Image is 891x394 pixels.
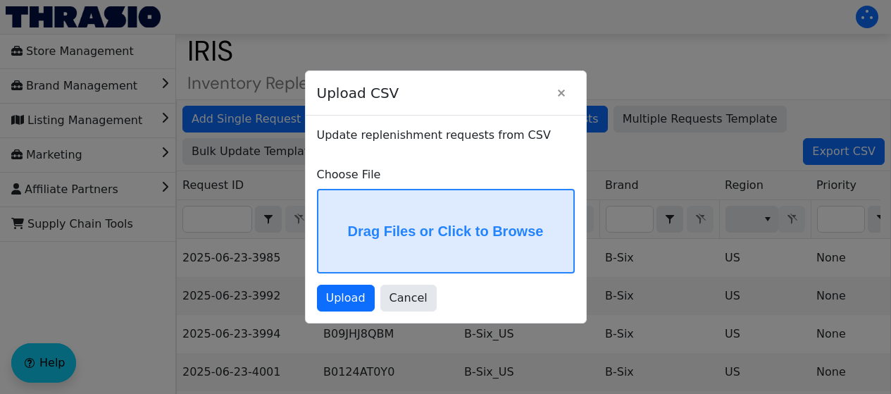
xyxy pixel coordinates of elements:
[390,290,428,307] span: Cancel
[317,285,375,312] button: Upload
[326,290,366,307] span: Upload
[548,80,575,106] button: Close
[380,285,437,312] button: Cancel
[318,190,573,272] label: Drag Files or Click to Browse
[317,166,575,183] label: Choose File
[317,127,575,144] p: Update replenishment requests from CSV
[317,75,548,111] span: Upload CSV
